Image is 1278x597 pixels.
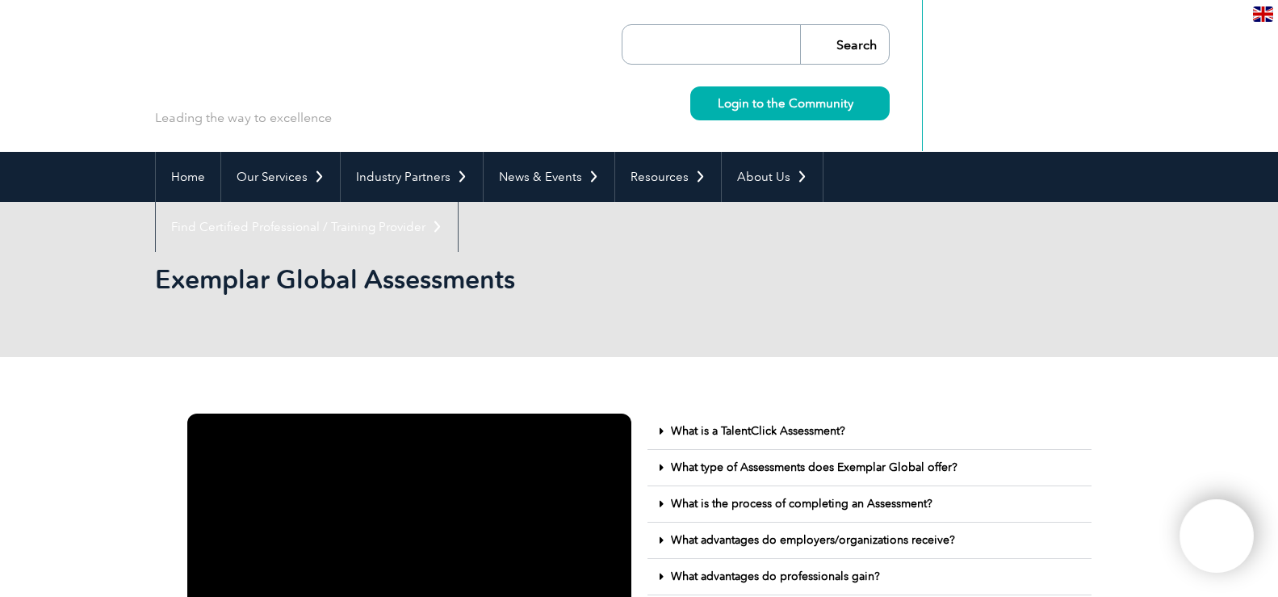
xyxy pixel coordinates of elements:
[1196,516,1237,557] img: svg+xml;nitro-empty-id=MTk2NDoxMTY=-1;base64,PHN2ZyB2aWV3Qm94PSIwIDAgNDAwIDQwMCIgd2lkdGg9IjQwMCIg...
[647,450,1092,486] div: What type of Assessments does Exemplar Global offer?
[341,152,483,202] a: Industry Partners
[690,86,890,120] a: Login to the Community
[671,533,955,547] a: What advantages do employers/organizations receive?
[647,486,1092,523] div: What is the process of completing an Assessment?
[221,152,340,202] a: Our Services
[1253,6,1273,22] img: en
[671,424,845,438] a: What is a TalentClick Assessment?
[671,570,880,583] a: What advantages do professionals gain?
[155,109,332,127] p: Leading the way to excellence
[647,523,1092,559] div: What advantages do employers/organizations receive?
[853,99,862,107] img: svg+xml;nitro-empty-id=MzY5OjIyMw==-1;base64,PHN2ZyB2aWV3Qm94PSIwIDAgMTEgMTEiIHdpZHRoPSIxMSIgaGVp...
[484,152,614,202] a: News & Events
[156,152,220,202] a: Home
[671,497,932,511] a: What is the process of completing an Assessment?
[615,152,721,202] a: Resources
[647,414,1092,450] div: What is a TalentClick Assessment?
[800,25,889,64] input: Search
[647,559,1092,595] div: What advantages do professionals gain?
[671,460,957,474] a: What type of Assessments does Exemplar Global offer?
[722,152,823,202] a: About Us
[155,267,833,292] h2: Exemplar Global Assessments
[156,202,458,252] a: Find Certified Professional / Training Provider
